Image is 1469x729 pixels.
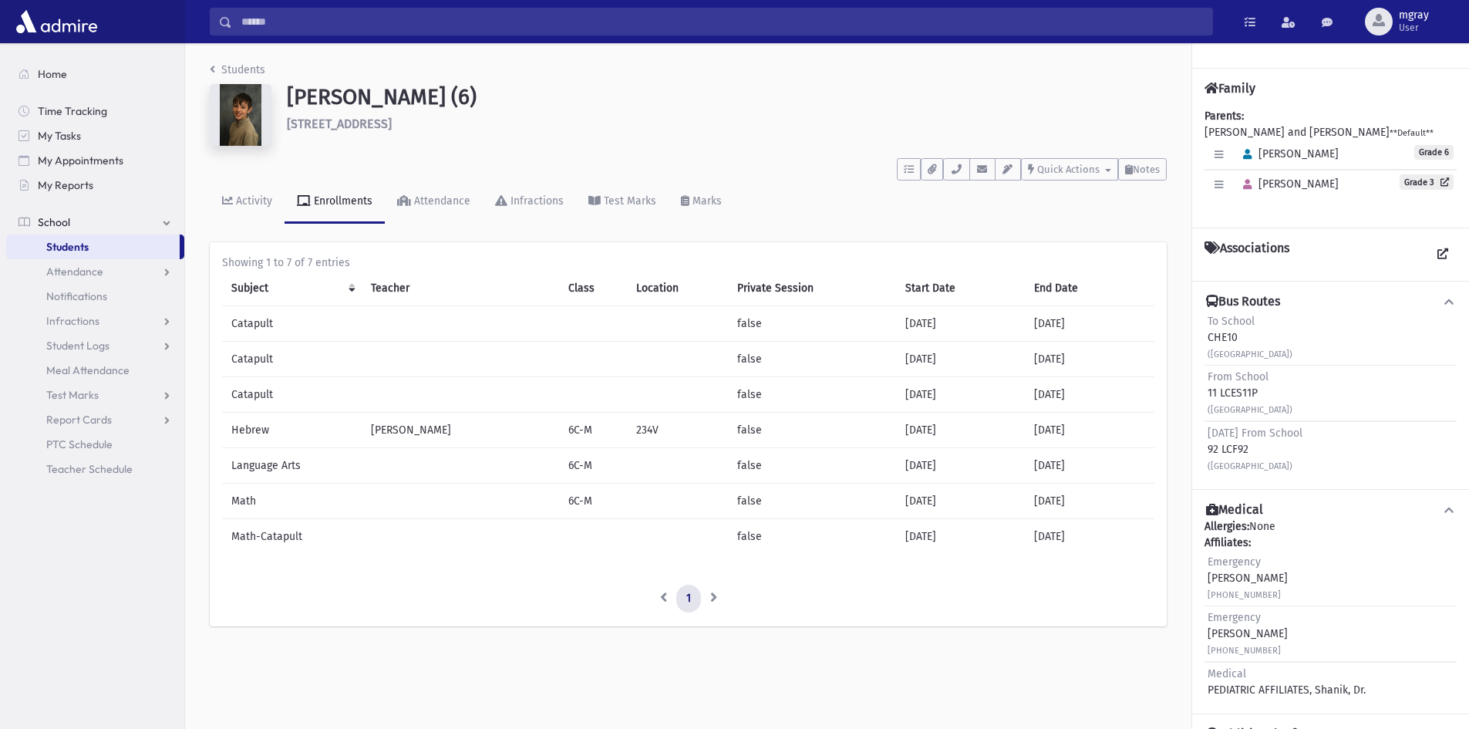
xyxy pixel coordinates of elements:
a: My Reports [6,173,184,197]
a: Attendance [6,259,184,284]
span: Quick Actions [1037,164,1100,175]
span: To School [1208,315,1255,328]
th: Teacher [362,271,559,306]
td: Catapult [222,342,362,377]
b: Allergies: [1205,520,1249,533]
span: My Reports [38,178,93,192]
td: 234V [627,413,729,448]
span: Students [46,240,89,254]
td: [DATE] [896,377,1025,413]
td: [DATE] [1025,342,1154,377]
td: Language Arts [222,448,362,484]
span: Meal Attendance [46,363,130,377]
a: My Tasks [6,123,184,148]
nav: breadcrumb [210,62,265,84]
button: Quick Actions [1021,158,1118,181]
td: [DATE] [896,519,1025,555]
th: Private Session [728,271,896,306]
div: 11 LCES11P [1208,369,1292,417]
a: Marks [669,181,734,224]
td: 6C-M [559,413,626,448]
th: Subject [222,271,362,306]
span: [DATE] From School [1208,427,1302,440]
div: Infractions [507,194,564,208]
h4: Bus Routes [1206,294,1280,310]
span: User [1399,22,1429,34]
a: Student Logs [6,333,184,358]
button: Bus Routes [1205,294,1457,310]
span: [PERSON_NAME] [1236,147,1339,160]
td: [DATE] [896,306,1025,342]
td: 6C-M [559,484,626,519]
span: [PERSON_NAME] [1236,177,1339,191]
img: AdmirePro [12,6,101,37]
input: Search [232,8,1212,35]
a: Attendance [385,181,483,224]
button: Notes [1118,158,1167,181]
div: 92 LCF92 [1208,425,1302,474]
div: Activity [233,194,272,208]
div: Test Marks [601,194,656,208]
td: false [728,342,896,377]
a: Infractions [6,309,184,333]
a: My Appointments [6,148,184,173]
span: Student Logs [46,339,110,353]
small: ([GEOGRAPHIC_DATA]) [1208,461,1292,471]
td: [DATE] [1025,306,1154,342]
a: Time Tracking [6,99,184,123]
small: ([GEOGRAPHIC_DATA]) [1208,349,1292,359]
a: Enrollments [285,181,385,224]
a: Test Marks [6,383,184,407]
a: Notifications [6,284,184,309]
span: Home [38,67,67,81]
a: Home [6,62,184,86]
span: Notes [1133,164,1160,175]
a: View all Associations [1429,241,1457,268]
div: None [1205,518,1457,701]
td: [PERSON_NAME] [362,413,559,448]
div: Marks [689,194,722,208]
a: Students [210,63,265,76]
th: Location [627,271,729,306]
span: Report Cards [46,413,112,427]
td: false [728,377,896,413]
div: CHE10 [1208,313,1292,362]
span: Emergency [1208,555,1261,569]
td: [DATE] [1025,519,1154,555]
td: [DATE] [1025,448,1154,484]
div: [PERSON_NAME] [1208,609,1288,658]
td: Catapult [222,306,362,342]
span: My Appointments [38,154,123,167]
td: Catapult [222,377,362,413]
span: Medical [1208,667,1246,680]
td: false [728,484,896,519]
td: false [728,413,896,448]
b: Parents: [1205,110,1244,123]
span: PTC Schedule [46,437,113,451]
a: Grade 3 [1400,174,1454,190]
div: Attendance [411,194,470,208]
a: PTC Schedule [6,432,184,457]
small: ([GEOGRAPHIC_DATA]) [1208,405,1292,415]
td: [DATE] [896,484,1025,519]
td: [DATE] [1025,413,1154,448]
span: Test Marks [46,388,99,402]
span: Grade 6 [1414,145,1454,160]
small: [PHONE_NUMBER] [1208,646,1281,656]
a: 1 [676,585,701,613]
td: [DATE] [1025,484,1154,519]
a: School [6,210,184,235]
span: My Tasks [38,129,81,143]
h1: [PERSON_NAME] (6) [287,84,1167,110]
th: End Date [1025,271,1154,306]
span: Notifications [46,289,107,303]
button: Medical [1205,502,1457,518]
span: From School [1208,370,1269,383]
a: Test Marks [576,181,669,224]
a: Activity [210,181,285,224]
div: [PERSON_NAME] and [PERSON_NAME] [1205,108,1457,215]
th: Start Date [896,271,1025,306]
h4: Medical [1206,502,1263,518]
td: 6C-M [559,448,626,484]
a: Students [6,235,180,259]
